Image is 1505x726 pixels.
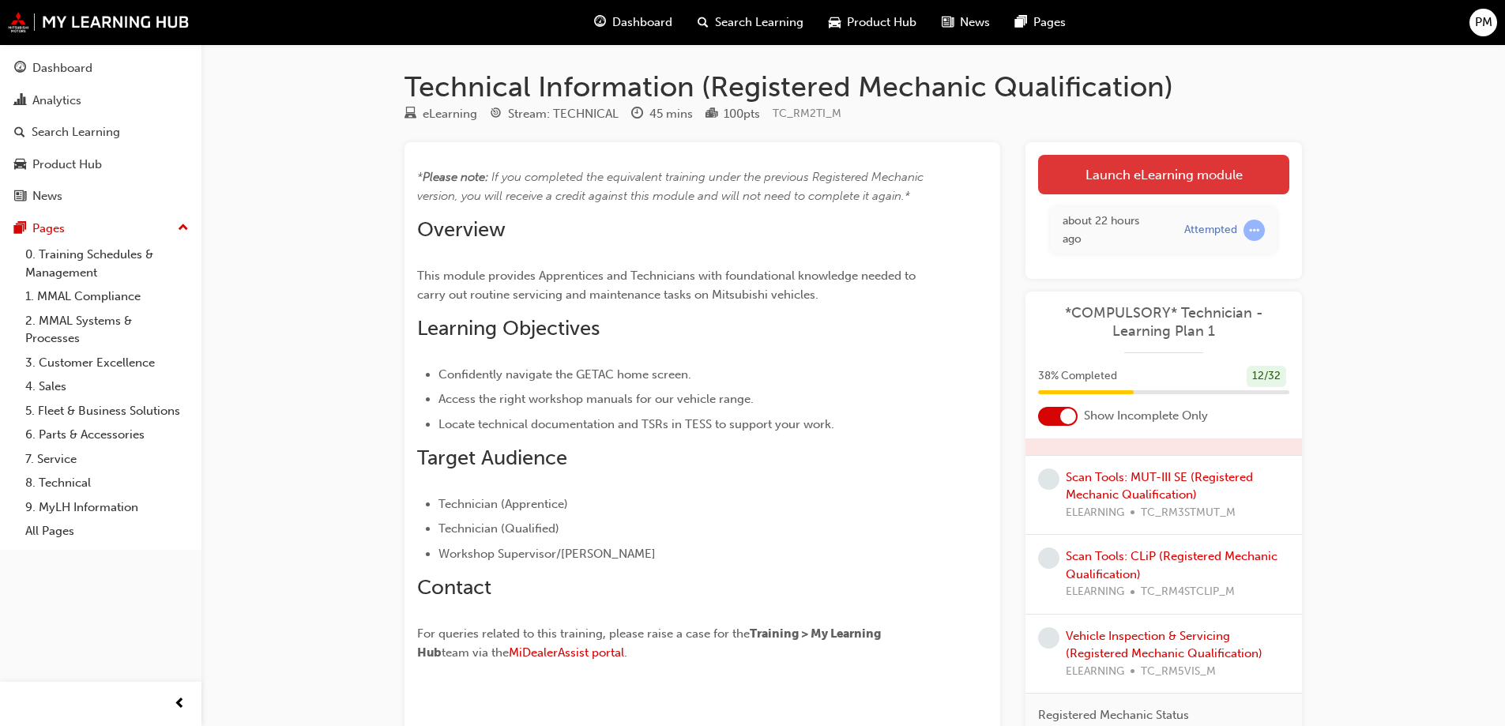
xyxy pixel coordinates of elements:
span: pages-icon [14,222,26,236]
div: Points [705,104,760,124]
button: PM [1469,9,1497,36]
div: Stream: TECHNICAL [508,105,619,123]
span: Workshop Supervisor/[PERSON_NAME] [438,547,656,561]
a: Vehicle Inspection & Servicing (Registered Mechanic Qualification) [1066,629,1262,661]
span: ELEARNING [1066,504,1124,522]
span: Technician (Qualified) [438,521,559,536]
a: 5. Fleet & Business Solutions [19,399,195,423]
div: News [32,187,62,205]
span: Show Incomplete Only [1084,407,1208,425]
span: TC_RM3STMUT_M [1141,504,1236,522]
span: guage-icon [594,13,606,32]
span: Target Audience [417,446,567,470]
span: learningRecordVerb_NONE-icon [1038,468,1059,490]
span: news-icon [14,190,26,204]
span: car-icon [14,158,26,172]
span: pages-icon [1015,13,1027,32]
div: Tue Sep 23 2025 15:59:08 GMT+0930 (Australian Central Standard Time) [1063,213,1161,248]
span: 38 % Completed [1038,367,1117,386]
span: Product Hub [847,13,916,32]
span: Contact [417,575,491,600]
span: Registered Mechanic Status [1038,706,1189,724]
a: MiDealerAssist portal [509,645,624,660]
span: TC_RM4STCLIP_M [1141,583,1235,601]
span: Confidently navigate the GETAC home screen. [438,367,691,382]
a: 1. MMAL Compliance [19,284,195,309]
div: Product Hub [32,156,102,174]
span: News [960,13,990,32]
span: Technician (Apprentice) [438,497,568,511]
a: Launch eLearning module [1038,155,1289,194]
a: Dashboard [6,54,195,83]
div: 45 mins [649,105,693,123]
a: news-iconNews [929,6,1003,39]
a: 2. MMAL Systems & Processes [19,309,195,351]
span: Pages [1033,13,1066,32]
span: ELEARNING [1066,583,1124,601]
span: Locate technical documentation and TSRs in TESS to support your work. [438,417,834,431]
a: Product Hub [6,150,195,179]
span: learningRecordVerb_NONE-icon [1038,547,1059,569]
span: *COMPULSORY* Technician - Learning Plan 1 [1038,304,1289,340]
span: up-icon [178,218,189,239]
a: 4. Sales [19,374,195,399]
span: Learning resource code [773,107,841,120]
span: Overview [417,217,506,242]
a: car-iconProduct Hub [816,6,929,39]
div: Pages [32,220,65,238]
span: target-icon [490,107,502,122]
a: Scan Tools: MUT-III SE (Registered Mechanic Qualification) [1066,470,1253,502]
div: Search Learning [32,123,120,141]
button: Pages [6,214,195,243]
span: news-icon [942,13,954,32]
div: Dashboard [32,59,92,77]
img: mmal [8,12,190,32]
a: All Pages [19,519,195,544]
span: search-icon [698,13,709,32]
span: guage-icon [14,62,26,76]
a: Analytics [6,86,195,115]
a: guage-iconDashboard [581,6,685,39]
div: Duration [631,104,693,124]
a: 0. Training Schedules & Management [19,243,195,284]
span: Search Learning [715,13,803,32]
span: Dashboard [612,13,672,32]
span: Access the right workshop manuals for our vehicle range. [438,392,754,406]
span: team via the [442,645,509,660]
span: podium-icon [705,107,717,122]
span: learningResourceType_ELEARNING-icon [404,107,416,122]
span: search-icon [14,126,25,140]
span: For queries related to this training, please raise a case for the [417,626,750,641]
a: News [6,182,195,211]
span: TC_RM5VIS_M [1141,663,1216,681]
span: This module provides Apprentices and Technicians with foundational knowledge needed to carry out ... [417,269,919,302]
span: learningRecordVerb_NONE-icon [1038,627,1059,649]
a: search-iconSearch Learning [685,6,816,39]
span: PM [1475,13,1492,32]
div: 100 pts [724,105,760,123]
a: Search Learning [6,118,195,147]
a: 6. Parts & Accessories [19,423,195,447]
span: Learning Objectives [417,316,600,340]
a: Scan Tools: CLiP (Registered Mechanic Qualification) [1066,549,1277,581]
div: 12 / 32 [1247,366,1286,387]
div: Analytics [32,92,81,110]
div: Stream [490,104,619,124]
span: ELEARNING [1066,663,1124,681]
div: Type [404,104,477,124]
span: car-icon [829,13,841,32]
div: Attempted [1184,223,1237,238]
span: learningRecordVerb_ATTEMPT-icon [1244,220,1265,241]
h1: Technical Information (Registered Mechanic Qualification) [404,70,1302,104]
span: Training > My Learning Hub [417,626,883,660]
a: pages-iconPages [1003,6,1078,39]
span: prev-icon [174,694,186,714]
span: . [624,645,627,660]
button: DashboardAnalyticsSearch LearningProduct HubNews [6,51,195,214]
a: 3. Customer Excellence [19,351,195,375]
a: 9. MyLH Information [19,495,195,520]
span: Please note: ​ [423,170,491,184]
